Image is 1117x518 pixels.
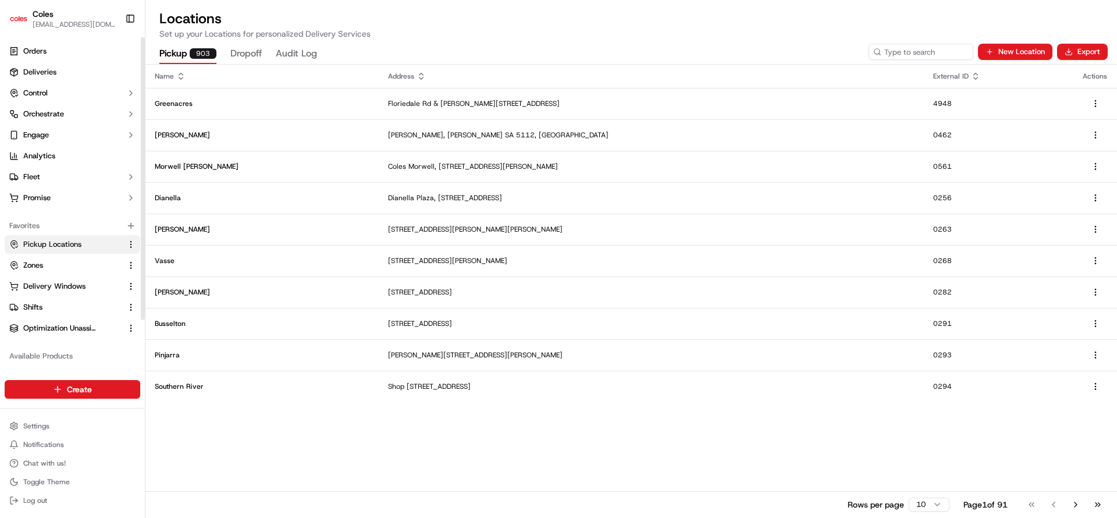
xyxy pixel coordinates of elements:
button: Fleet [5,168,140,186]
span: Create [67,384,92,395]
div: 903 [190,48,216,59]
h2: Locations [159,9,1103,28]
p: Vasse [155,256,369,265]
button: Delivery Windows [5,277,140,296]
div: Address [388,72,914,81]
p: [PERSON_NAME] [155,130,369,140]
button: New Location [978,44,1052,60]
button: Export [1057,44,1108,60]
p: 0263 [933,225,1065,234]
p: Greenacres [155,99,369,108]
p: [PERSON_NAME][STREET_ADDRESS][PERSON_NAME] [388,350,914,360]
button: Coles [33,8,54,20]
span: Optimization Unassigned Orders [23,323,97,333]
button: [EMAIL_ADDRESS][DOMAIN_NAME] [33,20,116,29]
span: Nash AI [23,370,49,380]
span: Zones [23,260,43,271]
button: Optimization Unassigned Orders [5,319,140,338]
p: [PERSON_NAME] [155,288,369,297]
input: Type to search [869,44,973,60]
button: Notifications [5,437,140,453]
p: Morwell [PERSON_NAME] [155,162,369,171]
p: 0256 [933,193,1065,203]
button: Log out [5,492,140,509]
p: Set up your Locations for personalized Delivery Services [159,28,1103,40]
button: Engage [5,126,140,144]
span: Shifts [23,302,42,313]
a: Nash AI [9,370,136,380]
button: Pickup Locations [5,235,140,254]
span: Fleet [23,172,40,182]
button: Zones [5,256,140,275]
p: 0293 [933,350,1065,360]
button: Nash AI [5,366,140,384]
p: 0462 [933,130,1065,140]
p: Dianella Plaza, [STREET_ADDRESS] [388,193,914,203]
div: Actions [1083,72,1108,81]
p: [STREET_ADDRESS][PERSON_NAME][PERSON_NAME] [388,225,914,234]
button: Orchestrate [5,105,140,123]
span: Settings [23,421,49,431]
button: Toggle Theme [5,474,140,490]
a: Zones [9,260,122,271]
span: Pickup Locations [23,239,81,250]
span: Log out [23,496,47,505]
a: Shifts [9,302,122,313]
a: Deliveries [5,63,140,81]
button: Pickup [159,44,216,64]
p: 0282 [933,288,1065,297]
span: Engage [23,130,49,140]
div: Name [155,72,369,81]
img: Coles [9,9,28,28]
p: Southern River [155,382,369,391]
a: Optimization Unassigned Orders [9,323,122,333]
p: Coles Morwell, [STREET_ADDRESS][PERSON_NAME] [388,162,914,171]
p: Dianella [155,193,369,203]
div: Page 1 of 91 [963,499,1008,510]
p: [STREET_ADDRESS][PERSON_NAME] [388,256,914,265]
span: Control [23,88,48,98]
p: [PERSON_NAME] [155,225,369,234]
p: 0561 [933,162,1065,171]
p: [STREET_ADDRESS] [388,288,914,297]
p: Busselton [155,319,369,328]
p: Pinjarra [155,350,369,360]
button: Audit Log [276,44,317,64]
button: Settings [5,418,140,434]
button: Promise [5,189,140,207]
p: Floriedale Rd & [PERSON_NAME][STREET_ADDRESS] [388,99,914,108]
p: [STREET_ADDRESS] [388,319,914,328]
p: 0291 [933,319,1065,328]
button: Control [5,84,140,102]
p: 0294 [933,382,1065,391]
span: Delivery Windows [23,281,86,292]
p: Rows per page [848,499,904,510]
span: Chat with us! [23,459,66,468]
p: Shop [STREET_ADDRESS] [388,382,914,391]
span: Orders [23,46,47,56]
button: Shifts [5,298,140,317]
span: Notifications [23,440,64,449]
button: ColesColes[EMAIL_ADDRESS][DOMAIN_NAME] [5,5,120,33]
p: 0268 [933,256,1065,265]
p: [PERSON_NAME], [PERSON_NAME] SA 5112, [GEOGRAPHIC_DATA] [388,130,914,140]
button: Chat with us! [5,455,140,471]
span: Deliveries [23,67,56,77]
a: Delivery Windows [9,281,122,292]
a: Pickup Locations [9,239,122,250]
div: Favorites [5,217,140,235]
a: Analytics [5,147,140,165]
button: Dropoff [230,44,262,64]
a: Orders [5,42,140,61]
span: Promise [23,193,51,203]
div: Available Products [5,347,140,366]
button: Create [5,380,140,399]
span: Orchestrate [23,109,64,119]
p: 4948 [933,99,1065,108]
span: Analytics [23,151,55,161]
div: External ID [933,72,1065,81]
span: Toggle Theme [23,477,70,487]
